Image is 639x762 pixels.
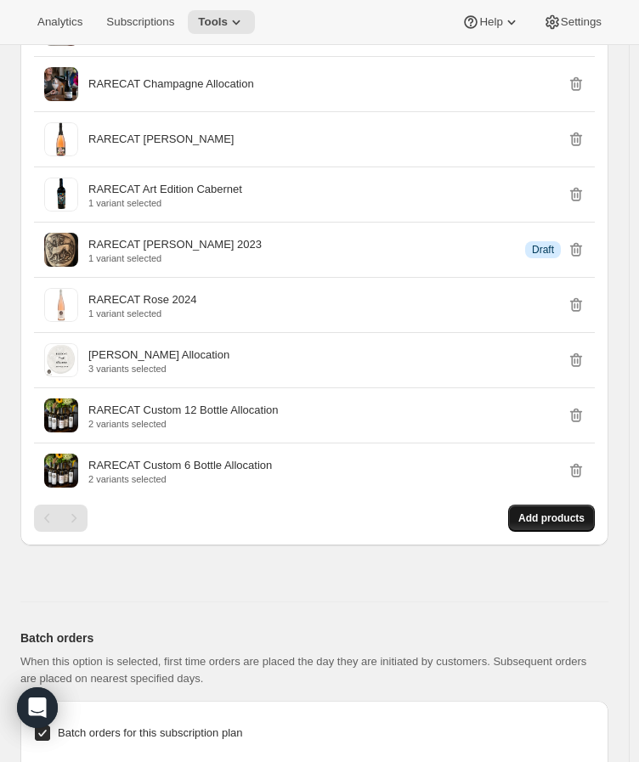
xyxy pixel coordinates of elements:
p: 3 variants selected [88,364,229,374]
img: RARECAT Champagne Allocation [44,67,78,101]
span: Tools [198,15,228,29]
span: Settings [561,15,602,29]
span: Batch orders for this subscription plan [58,726,243,739]
button: Add products [508,505,595,532]
p: RARECAT Custom 6 Bottle Allocation [88,457,272,474]
p: 2 variants selected [88,474,272,484]
p: RARECAT Custom 12 Bottle Allocation [88,402,279,419]
nav: Pagination [34,505,88,532]
button: Tools [188,10,255,34]
p: RARECAT [PERSON_NAME] 2023 [88,236,262,253]
p: RARECAT Art Edition Cabernet [88,181,242,198]
button: Help [452,10,529,34]
span: Analytics [37,15,82,29]
img: RARECAT Rose Champagne [44,122,78,156]
p: 1 variant selected [88,198,242,208]
div: Open Intercom Messenger [17,687,58,728]
img: RARECAT Art Edition Cabernet [44,178,78,212]
img: RARECAT Rose 2024 [44,288,78,322]
p: 1 variant selected [88,308,196,319]
p: 1 variant selected [88,253,262,263]
p: RARECAT Champagne Allocation [88,76,254,93]
img: RARECAT Virgil Vineyard 2023 [44,233,78,267]
p: RARECAT Rose 2024 [88,291,196,308]
p: RARECAT [PERSON_NAME] [88,131,234,148]
span: Add products [518,511,585,525]
button: Settings [534,10,612,34]
button: Analytics [27,10,93,34]
span: Draft [532,243,554,257]
img: RARECAT Custom 12 Bottle Allocation [44,398,78,432]
h2: Batch orders [20,629,595,646]
p: When this option is selected, first time orders are placed the day they are initiated by customer... [20,653,595,687]
p: [PERSON_NAME] Allocation [88,347,229,364]
img: VIRGIL Allocation [44,343,78,377]
button: Subscriptions [96,10,184,34]
span: Subscriptions [106,15,174,29]
span: Help [479,15,502,29]
p: 2 variants selected [88,419,279,429]
img: RARECAT Custom 6 Bottle Allocation [44,454,78,488]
